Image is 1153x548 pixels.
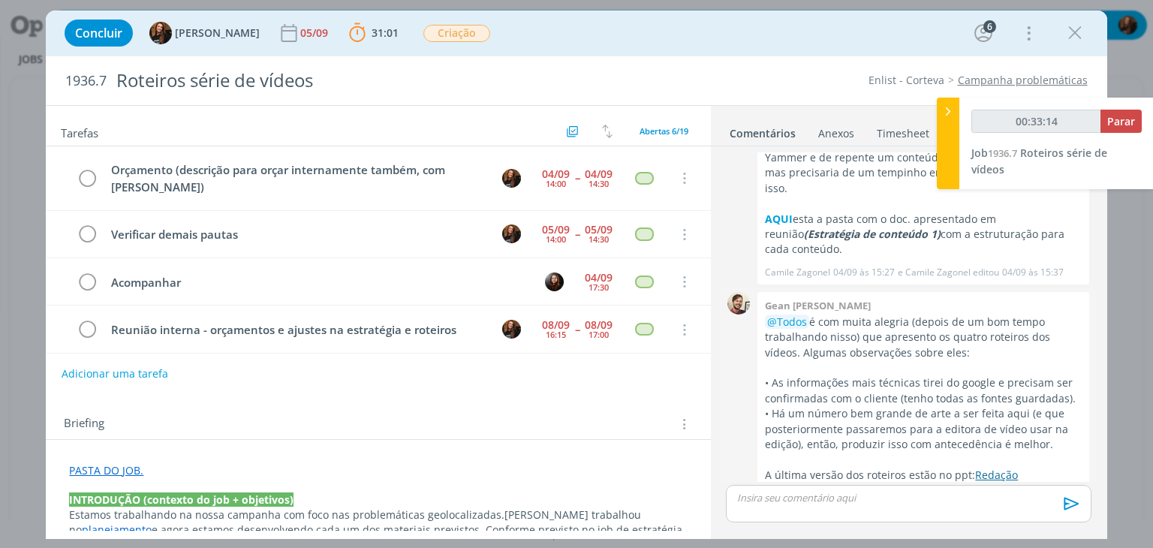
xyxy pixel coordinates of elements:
div: 14:00 [546,235,566,243]
img: arrow-down-up.svg [602,125,613,138]
span: Briefing [64,414,104,434]
span: Parar [1107,114,1135,128]
a: PASTA DO JOB. [69,463,143,477]
strong: INTRODUÇÃO (contexto do job + objetivos) [69,492,294,507]
div: 17:30 [589,283,609,291]
p: A última versão dos roteiros estão no ppt: [765,468,1082,483]
p: • As informações mais técnicas tirei do google e precisam ser confirmadas com o cliente (tenho to... [765,375,1082,406]
span: e Camile Zagonel editou [898,266,999,279]
span: Estamos trabalhando na nossa campanha com foco nas problemáticas geolocalizadas. [69,507,504,522]
a: Enlist - Corteva [869,73,944,87]
div: 08/09 [585,320,613,330]
button: T [501,223,523,245]
img: T [502,169,521,188]
a: Redação [975,468,1018,482]
button: Concluir [65,20,133,47]
img: G [727,292,750,315]
span: Abertas 6/19 [640,125,688,137]
button: Criação [423,24,491,43]
div: 05/09 [585,224,613,235]
span: -- [575,324,580,335]
span: Tarefas [61,122,98,140]
span: -- [575,173,580,183]
b: Gean [PERSON_NAME] [765,299,871,312]
div: Roteiros série de vídeos [110,62,655,99]
img: T [502,224,521,243]
span: 1936.7 [988,146,1017,160]
div: Acompanhar [104,273,531,292]
span: Criação [423,25,490,42]
span: 04/09 às 15:27 [833,266,895,279]
div: 08/09 [542,320,570,330]
button: 31:01 [345,21,402,45]
div: Orçamento (descrição para orçar internamente também, com [PERSON_NAME]) [104,161,488,196]
img: T [149,22,172,44]
span: @Todos [767,315,807,329]
p: esta a pasta com o doc. apresentado em reunião com a estruturação para cada conteúdo. [765,212,1082,257]
p: Camile Zagonel [765,266,830,279]
button: T[PERSON_NAME] [149,22,260,44]
span: 04/09 às 15:37 [1002,266,1064,279]
span: 31:01 [372,26,399,40]
span: 1936.7 [65,73,107,89]
p: é com muita alegria (depois de um bom tempo trabalhando nisso) que apresento os quatro roteiros d... [765,315,1082,360]
div: 14:00 [546,179,566,188]
button: Parar [1100,110,1142,133]
a: Campanha problemáticas [958,73,1088,87]
span: Concluir [75,27,122,39]
a: planejamento [82,522,152,537]
img: E [545,272,564,291]
span: [PERSON_NAME] [175,28,260,38]
div: Reunião interna - orçamentos e ajustes na estratégia e roteiros [104,321,488,339]
div: dialog [46,11,1106,539]
em: (Estratégia de conteúdo 1) [804,227,941,241]
div: 05/09 [542,224,570,235]
span: -- [575,229,580,239]
button: Adicionar uma tarefa [61,360,169,387]
button: 6 [971,21,995,45]
a: Timesheet [876,119,930,141]
span: Roteiros série de vídeos [971,146,1107,176]
p: Em conversa com o Gean, havíamos sinalizado também o Yammer e de repente um conteúdo de collab co... [765,134,1082,196]
button: E [543,270,566,293]
p: • Há um número bem grande de arte a ser feita aqui (e que posteriormente passaremos para a editor... [765,406,1082,452]
div: 14:30 [589,179,609,188]
div: 6 [983,20,996,33]
a: AQUI [765,212,793,226]
a: Comentários [729,119,796,141]
div: 14:30 [589,235,609,243]
a: Job1936.7Roteiros série de vídeos [971,146,1107,176]
div: Anexos [818,126,854,141]
div: 17:00 [589,330,609,339]
img: T [502,320,521,339]
div: 04/09 [585,169,613,179]
div: 04/09 [585,272,613,283]
button: T [501,318,523,341]
div: 16:15 [546,330,566,339]
div: Verificar demais pautas [104,225,488,244]
div: 05/09 [300,28,331,38]
button: T [501,167,523,189]
div: 04/09 [542,169,570,179]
